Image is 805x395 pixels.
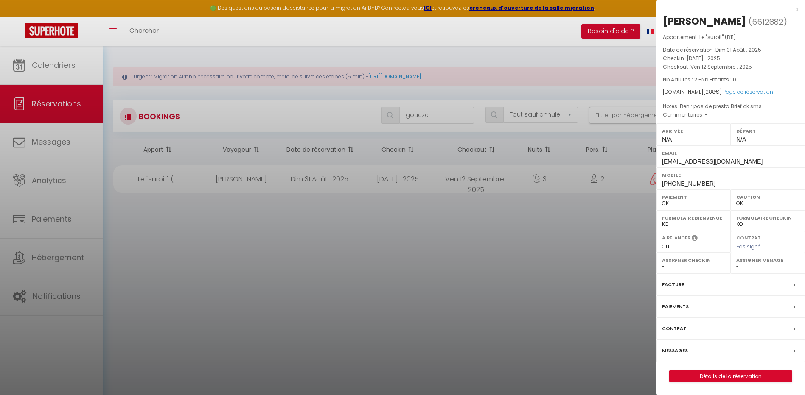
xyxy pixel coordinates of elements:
a: Page de réservation [723,88,773,95]
span: Le "suroit" (B11) [699,33,736,41]
span: - [705,111,708,118]
span: 288 [705,88,715,95]
p: Date de réservation : [663,46,799,54]
label: Arrivée [662,127,725,135]
p: Commentaires : [663,111,799,119]
span: N/A [662,136,672,143]
span: Ben : pas de presta Brief ok sms [680,103,762,110]
p: Notes : [663,102,799,111]
label: Mobile [662,171,799,179]
button: Détails de la réservation [669,370,792,382]
span: ( ) [749,16,787,28]
span: Dim 31 Août . 2025 [715,46,761,53]
span: N/A [736,136,746,143]
div: x [656,4,799,14]
span: Pas signé [736,243,761,250]
label: Email [662,149,799,157]
label: Messages [662,346,688,355]
label: Contrat [662,324,687,333]
div: [PERSON_NAME] [663,14,746,28]
button: Ouvrir le widget de chat LiveChat [7,3,32,29]
span: [PHONE_NUMBER] [662,180,715,187]
label: Formulaire Bienvenue [662,214,725,222]
label: Paiement [662,193,725,201]
span: ( €) [703,88,722,95]
a: Détails de la réservation [670,371,792,382]
label: Paiements [662,302,689,311]
label: Départ [736,127,799,135]
label: Caution [736,193,799,201]
span: 6612882 [752,17,783,27]
div: [DOMAIN_NAME] [663,88,799,96]
span: Ven 12 Septembre . 2025 [690,63,752,70]
span: Nb Enfants : 0 [701,76,736,83]
p: Appartement : [663,33,799,42]
label: Facture [662,280,684,289]
label: Assigner Menage [736,256,799,264]
span: [DATE] . 2025 [687,55,720,62]
span: [EMAIL_ADDRESS][DOMAIN_NAME] [662,158,763,165]
label: A relancer [662,234,690,242]
i: Sélectionner OUI si vous souhaiter envoyer les séquences de messages post-checkout [692,234,698,244]
p: Checkin : [663,54,799,63]
label: Contrat [736,234,761,240]
span: Nb Adultes : 2 - [663,76,736,83]
p: Checkout : [663,63,799,71]
label: Assigner Checkin [662,256,725,264]
label: Formulaire Checkin [736,214,799,222]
